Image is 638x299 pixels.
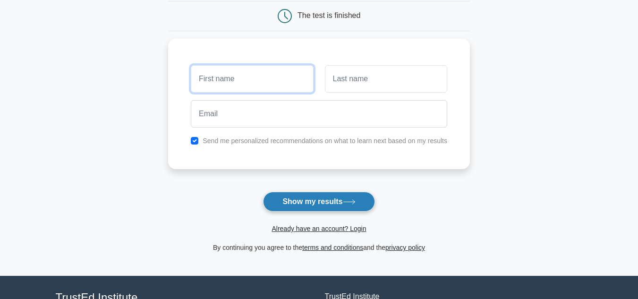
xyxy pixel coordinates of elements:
input: Email [191,100,447,128]
a: terms and conditions [302,244,363,251]
input: Last name [325,65,447,93]
a: privacy policy [385,244,425,251]
input: First name [191,65,313,93]
div: By continuing you agree to the and the [162,242,476,253]
button: Show my results [263,192,374,212]
div: The test is finished [298,11,360,19]
a: Already have an account? Login [272,225,366,232]
label: Send me personalized recommendations on what to learn next based on my results [203,137,447,145]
